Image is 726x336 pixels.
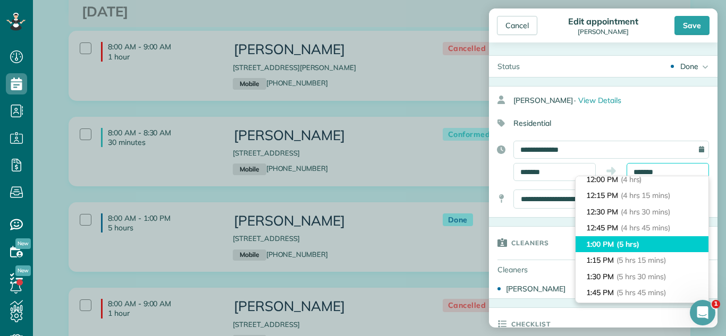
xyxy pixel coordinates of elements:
li: 1:45 PM [576,285,708,301]
div: Done [680,61,698,72]
span: (5 hrs 15 mins) [617,255,666,265]
li: 1:15 PM [576,252,708,269]
span: (4 hrs 45 mins) [621,223,670,232]
span: New [15,265,31,276]
div: Cancel [497,16,537,35]
div: [PERSON_NAME] [506,283,588,294]
span: New [15,238,31,249]
div: [PERSON_NAME] [565,28,641,36]
li: 1:30 PM [576,269,708,285]
iframe: Intercom live chat [690,300,715,325]
div: Cleaners [489,260,563,279]
span: 1 [712,300,720,308]
span: View Details [578,96,621,105]
li: 12:00 PM [576,171,708,188]
li: 1:00 PM [576,236,708,253]
li: 12:30 PM [576,204,708,220]
div: Status [489,56,528,77]
span: (5 hrs 45 mins) [617,288,666,297]
li: 2:00 PM [576,301,708,317]
span: (4 hrs 30 mins) [621,207,670,217]
div: Save [674,16,710,35]
div: Edit appointment [565,16,641,27]
li: 12:45 PM [576,220,708,236]
span: (4 hrs 15 mins) [621,191,670,200]
span: (5 hrs 30 mins) [617,272,666,281]
h3: Cleaners [511,227,549,259]
span: (4 hrs) [621,175,642,184]
div: Residential [489,114,709,132]
div: [PERSON_NAME] [513,91,717,110]
span: · [574,96,576,105]
span: (5 hrs) [617,239,639,249]
li: 12:15 PM [576,187,708,204]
